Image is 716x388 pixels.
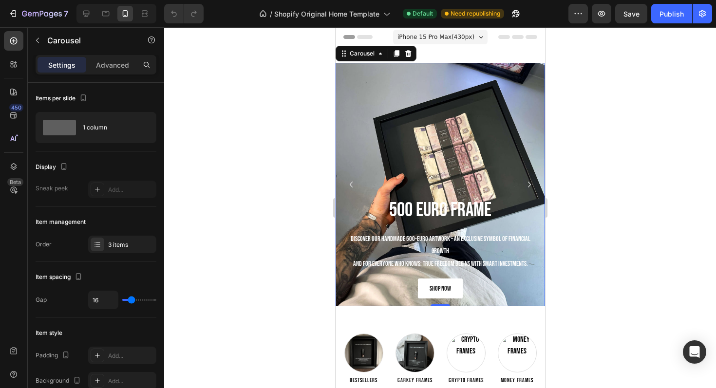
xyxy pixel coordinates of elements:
[64,8,68,19] p: 7
[270,9,272,19] span: /
[683,340,706,364] div: Open Intercom Messenger
[36,218,86,226] div: Item management
[4,4,73,23] button: 7
[336,27,545,388] iframe: Design area
[651,4,692,23] button: Publish
[36,296,47,304] div: Gap
[36,374,83,388] div: Background
[7,178,23,186] div: Beta
[36,329,62,337] div: Item style
[83,116,142,139] div: 1 column
[89,291,118,309] input: Auto
[108,240,154,249] div: 3 items
[36,92,89,105] div: Items per slide
[108,351,154,360] div: Add...
[36,161,70,174] div: Display
[108,377,154,386] div: Add...
[36,349,72,362] div: Padding
[164,4,204,23] div: Undo/Redo
[36,240,52,249] div: Order
[615,4,647,23] button: Save
[96,60,129,70] p: Advanced
[659,9,684,19] div: Publish
[9,104,23,111] div: 450
[36,184,68,193] div: Sneak peek
[451,9,500,18] span: Need republishing
[274,9,379,19] span: Shopify Original Home Template
[623,10,640,18] span: Save
[36,271,84,284] div: Item spacing
[48,60,75,70] p: Settings
[413,9,433,18] span: Default
[47,35,130,46] p: Carousel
